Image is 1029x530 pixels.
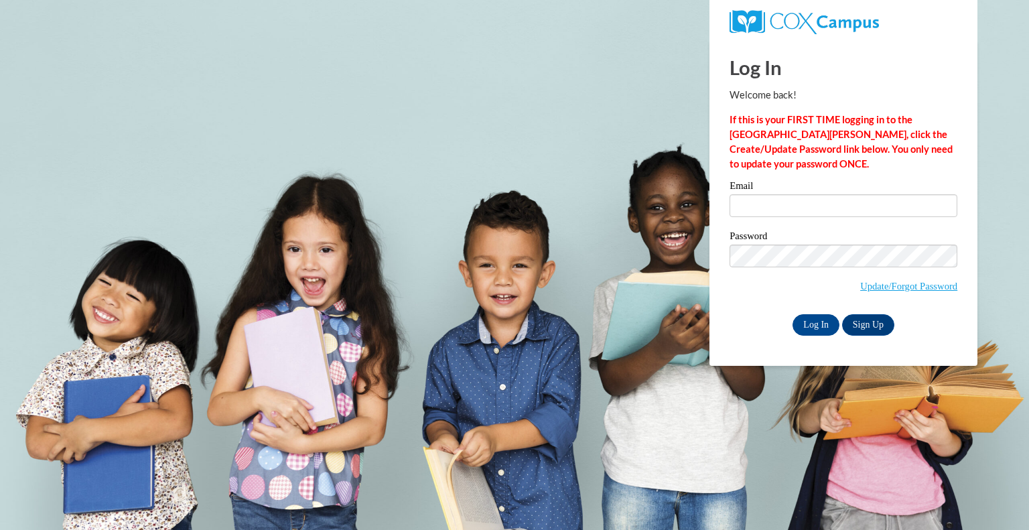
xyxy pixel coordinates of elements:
label: Email [730,181,957,194]
a: COX Campus [730,15,879,27]
input: Log In [793,314,839,336]
p: Welcome back! [730,88,957,103]
h1: Log In [730,54,957,81]
img: COX Campus [730,10,879,34]
a: Update/Forgot Password [860,281,957,291]
a: Sign Up [842,314,894,336]
label: Password [730,231,957,245]
strong: If this is your FIRST TIME logging in to the [GEOGRAPHIC_DATA][PERSON_NAME], click the Create/Upd... [730,114,953,170]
